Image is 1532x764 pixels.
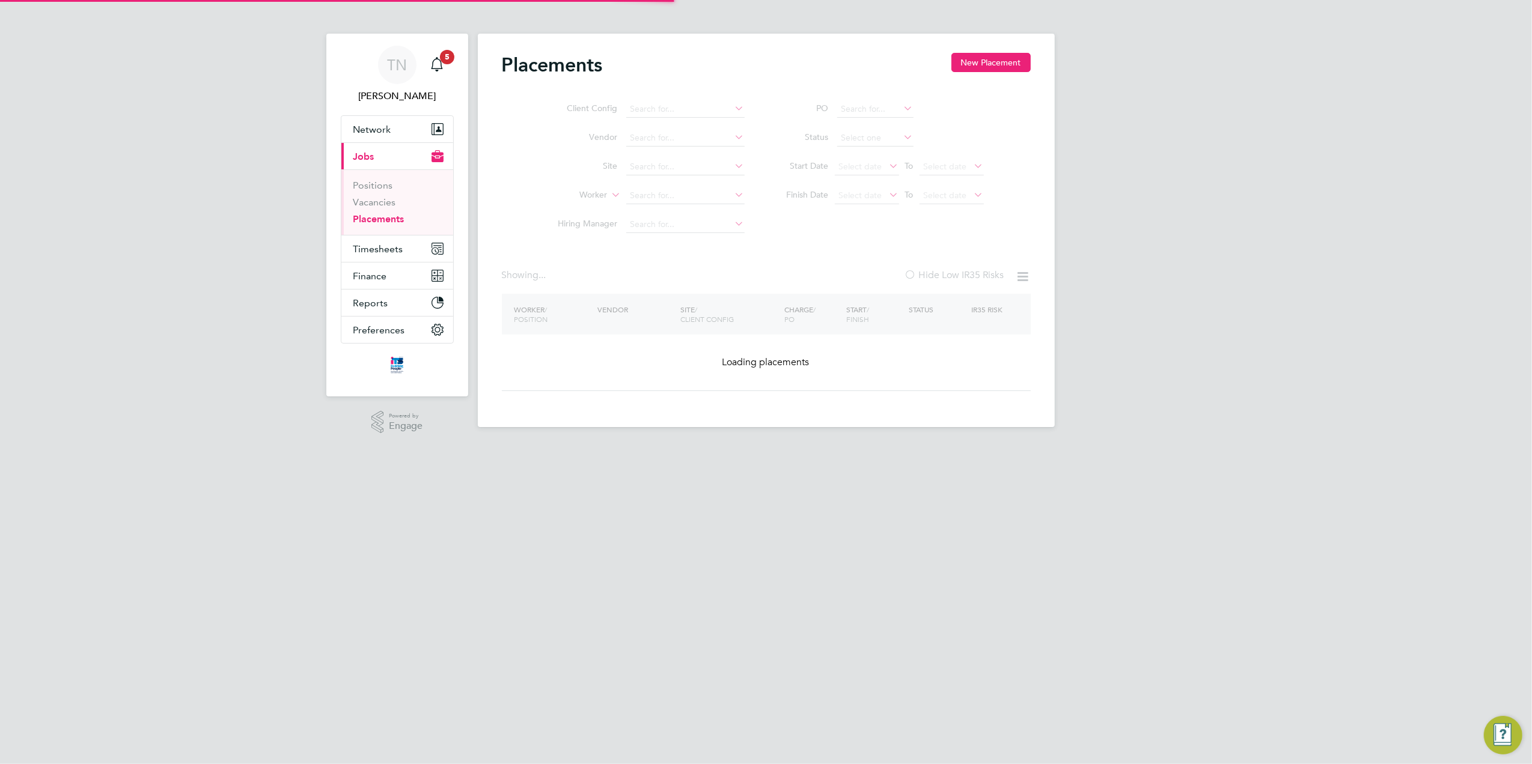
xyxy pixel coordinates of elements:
span: Reports [353,297,388,309]
span: TN [387,57,407,73]
a: Vacancies [353,196,396,208]
span: Preferences [353,324,405,336]
a: TN[PERSON_NAME] [341,46,454,103]
a: Powered byEngage [371,411,423,434]
span: Jobs [353,151,374,162]
button: Engage Resource Center [1484,716,1522,754]
button: Reports [341,290,453,316]
div: Jobs [341,169,453,235]
a: Placements [353,213,404,225]
nav: Main navigation [326,34,468,396]
span: 5 [440,50,454,64]
a: Positions [353,180,393,191]
a: 5 [425,46,449,84]
span: Timesheets [353,243,403,255]
button: New Placement [951,53,1031,72]
label: Hide Low IR35 Risks [905,269,1004,281]
button: Network [341,116,453,142]
a: Go to home page [341,356,454,375]
span: Powered by [389,411,423,421]
button: Jobs [341,143,453,169]
button: Timesheets [341,235,453,262]
img: itsconstruction-logo-retina.png [388,356,405,375]
button: Finance [341,262,453,289]
span: Network [353,124,391,135]
h2: Placements [502,53,603,77]
span: Tom Newton [341,89,454,103]
span: ... [539,269,546,281]
span: Engage [389,421,423,431]
div: Showing [502,269,549,282]
button: Preferences [341,317,453,343]
span: Finance [353,270,387,282]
